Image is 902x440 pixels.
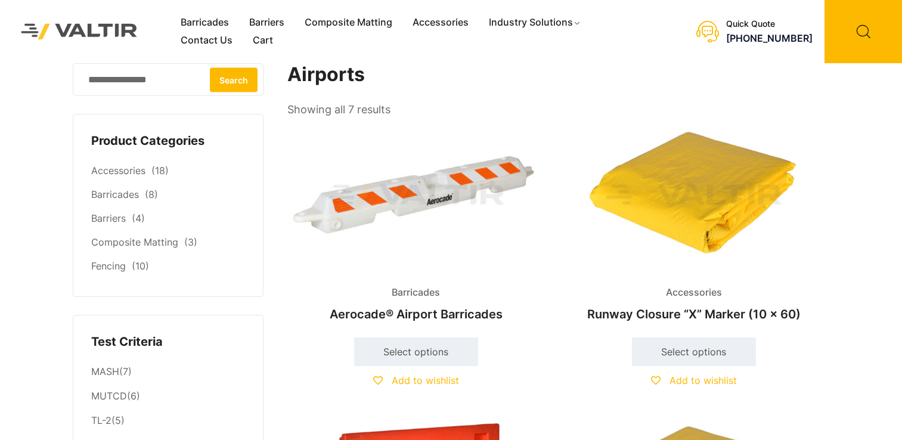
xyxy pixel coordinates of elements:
[239,14,295,32] a: Barriers
[91,188,139,200] a: Barricades
[287,63,824,86] h1: Airports
[145,188,158,200] span: (8)
[657,284,731,302] span: Accessories
[287,100,390,120] p: Showing all 7 results
[210,67,258,92] button: Search
[295,14,402,32] a: Composite Matting
[91,212,126,224] a: Barriers
[632,337,756,366] a: Select options for “Runway Closure “X” Marker (10 x 60)”
[669,374,737,386] span: Add to wishlist
[373,374,459,386] a: Add to wishlist
[91,385,245,409] li: (6)
[132,260,149,272] span: (10)
[91,365,119,377] a: MASH
[479,14,591,32] a: Industry Solutions
[91,333,245,351] h4: Test Criteria
[91,236,178,248] a: Composite Matting
[9,11,150,51] img: Valtir Rentals
[184,236,197,248] span: (3)
[91,409,245,433] li: (5)
[402,14,479,32] a: Accessories
[287,301,545,327] h2: Aerocade® Airport Barricades
[243,32,283,49] a: Cart
[91,165,145,176] a: Accessories
[392,374,459,386] span: Add to wishlist
[565,119,823,327] a: AccessoriesRunway Closure “X” Marker (10 x 60)
[132,212,145,224] span: (4)
[651,374,737,386] a: Add to wishlist
[91,390,127,402] a: MUTCD
[91,414,111,426] a: TL-2
[287,119,545,327] a: BarricadesAerocade® Airport Barricades
[383,284,449,302] span: Barricades
[726,32,813,44] a: [PHONE_NUMBER]
[91,260,126,272] a: Fencing
[91,132,245,150] h4: Product Categories
[565,301,823,327] h2: Runway Closure “X” Marker (10 x 60)
[91,360,245,384] li: (7)
[171,32,243,49] a: Contact Us
[726,19,813,29] div: Quick Quote
[354,337,478,366] a: Select options for “Aerocade® Airport Barricades”
[171,14,239,32] a: Barricades
[151,165,169,176] span: (18)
